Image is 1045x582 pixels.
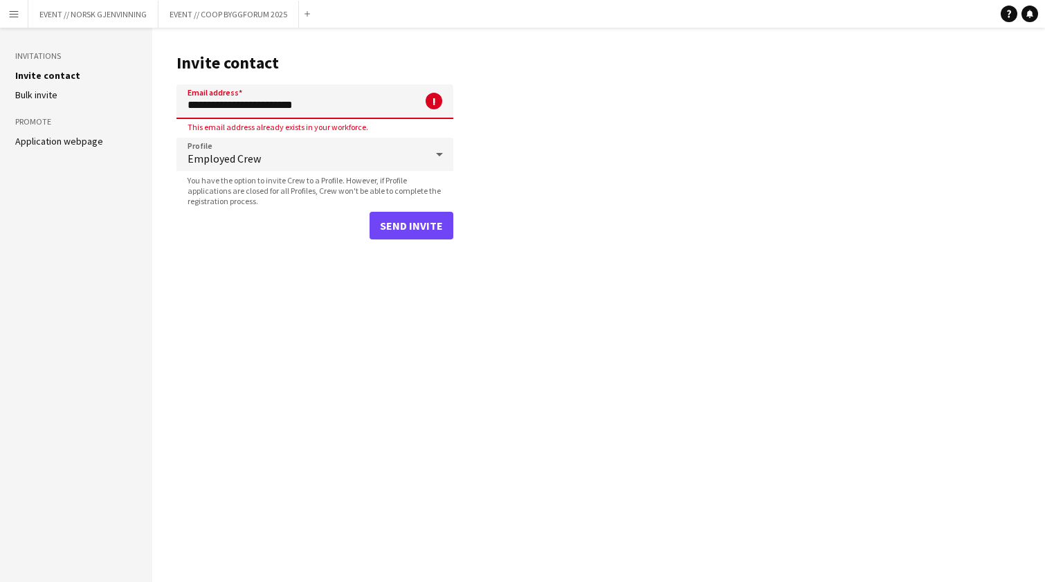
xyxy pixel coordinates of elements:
[176,53,453,73] h1: Invite contact
[158,1,299,28] button: EVENT // COOP BYGGFORUM 2025
[370,212,453,239] button: Send invite
[15,116,137,128] h3: Promote
[15,89,57,101] a: Bulk invite
[28,1,158,28] button: EVENT // NORSK GJENVINNING
[15,135,103,147] a: Application webpage
[15,69,80,82] a: Invite contact
[176,122,379,132] span: This email address already exists in your workforce.
[176,175,453,206] span: You have the option to invite Crew to a Profile. However, if Profile applications are closed for ...
[15,50,137,62] h3: Invitations
[188,152,426,165] span: Employed Crew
